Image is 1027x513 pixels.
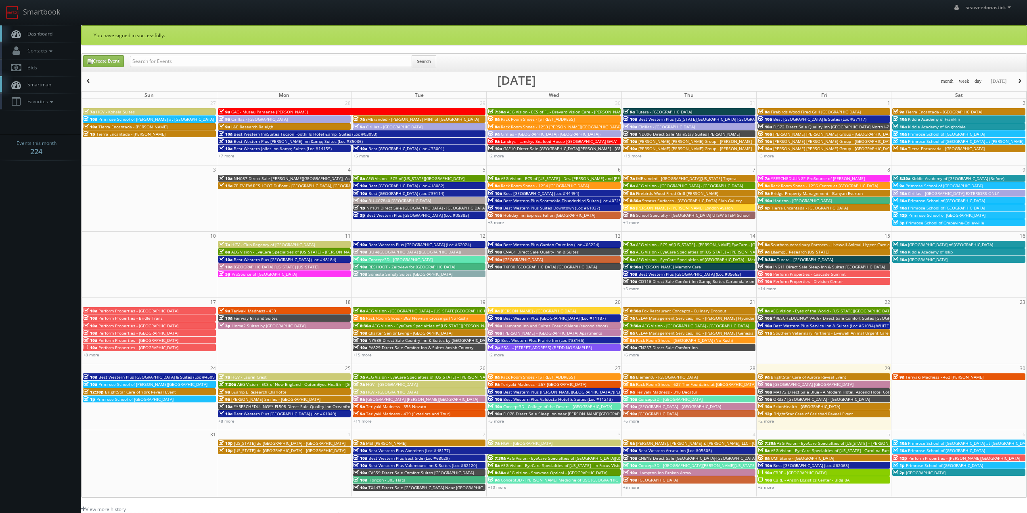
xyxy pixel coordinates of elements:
span: 10a [353,337,367,343]
span: 10a [488,264,502,270]
span: Kiddie Academy of [GEOGRAPHIC_DATA] (Before) [912,176,1004,181]
span: 10a [623,116,637,122]
span: 10a [219,146,232,151]
span: 8a [353,176,365,181]
button: Search [412,55,436,67]
span: Primrose School of [GEOGRAPHIC_DATA] [908,205,985,211]
span: [PERSON_NAME] [PERSON_NAME] Group - [GEOGRAPHIC_DATA] - [STREET_ADDRESS] [773,138,934,144]
span: Fox Restaurant Concepts - Culinary Dropout [642,308,726,314]
span: 10a [353,330,367,336]
span: TXP80 [GEOGRAPHIC_DATA] [GEOGRAPHIC_DATA] [503,264,597,270]
span: 9a [488,138,500,144]
span: Best Western Plus [GEOGRAPHIC_DATA] (Loc #11187) [503,315,606,321]
span: BU #[GEOGRAPHIC_DATA] ([GEOGRAPHIC_DATA]) [368,249,461,255]
span: Favorites [23,98,55,105]
span: 8a [758,109,770,115]
span: Best Western Plus [GEOGRAPHIC_DATA] (Loc #05385) [366,212,469,218]
span: 10a [893,146,907,151]
span: 10a [219,176,232,181]
span: 10a [219,138,232,144]
span: 10a [488,242,502,247]
span: Smartmap [23,81,51,88]
span: 9a [893,374,904,380]
span: 10a [758,323,772,329]
span: 10a [893,257,907,262]
span: Best Western Plus Prairie Inn (Loc #38166) [501,337,584,343]
span: 9a [623,212,635,218]
span: Rack Room Shoes - [STREET_ADDRESS] [501,116,575,122]
span: Firebirds Wood Fired Grill [PERSON_NAME] [636,191,718,196]
span: 10a [84,124,97,130]
span: 10a [893,198,907,203]
span: NY181 Direct Sale [GEOGRAPHIC_DATA] - [GEOGRAPHIC_DATA] [366,205,486,211]
span: 10a [758,271,772,277]
span: [GEOGRAPHIC_DATA] [503,257,543,262]
span: AEG Vision - EyeCare Specialties of [US_STATE] – [PERSON_NAME] Family EyeCare [636,249,793,255]
span: 9a [219,116,230,122]
span: 8:30a [623,198,641,203]
span: 2p [488,345,500,350]
span: Best Western Plus Service Inn & Suites (Loc #61094) WHITE GLOVE [773,323,903,329]
span: Best Western Plus [US_STATE][GEOGRAPHIC_DATA] [GEOGRAPHIC_DATA] (Loc #37096) [638,116,803,122]
span: 1p [353,205,365,211]
span: 7a [84,109,95,115]
span: 10a [623,146,637,151]
span: Primrose School of [GEOGRAPHIC_DATA] [908,198,985,203]
span: 9a [758,249,770,255]
span: 10a [353,249,367,255]
span: 8a [353,315,365,321]
span: Rack Room Shoes - 363 Newnan Crossings (No Rush) [366,315,468,321]
span: ESA - #[STREET_ADDRESS] (BEDDING SAMPLES) [501,345,592,350]
span: 7a [353,374,365,380]
span: 10a [758,264,772,270]
span: Best Western Plus [PERSON_NAME] Inn &amp; Suites (Loc #35036) [234,138,363,144]
span: 10a [84,337,97,343]
span: Element6 - [GEOGRAPHIC_DATA] [636,374,698,380]
span: HGV - Kohala Suites [96,109,135,115]
span: 7:30a [623,323,641,329]
button: week [956,76,972,86]
span: 7:30a [488,109,506,115]
span: Dashboard [23,30,52,37]
span: Concept3D - [GEOGRAPHIC_DATA] [368,257,433,262]
span: NH087 Direct Sale [PERSON_NAME][GEOGRAPHIC_DATA], Ascend Hotel Collection [234,176,391,181]
span: Best [GEOGRAPHIC_DATA] (Loc #33001) [368,146,444,151]
span: 10a [84,345,97,350]
span: 7a [623,242,635,247]
span: Perform Properties - Bridle Trails [98,315,163,321]
span: Charter Senior Living - [GEOGRAPHIC_DATA] [368,330,452,336]
span: AEG Vision - EyeCare Specialties of [US_STATE] – [PERSON_NAME] Eye Care [366,374,510,380]
span: BrightStar Care of Aurora Reveal Event [771,374,846,380]
span: Perform Properties - [GEOGRAPHIC_DATA] [98,330,178,336]
span: 10a [84,374,97,380]
span: 8a [623,337,635,343]
span: 9a [353,124,365,130]
span: AEG Vision - EyeCare Specialties of [US_STATE] - [PERSON_NAME] Eyecare Associates - [PERSON_NAME] [231,249,431,255]
span: Best [GEOGRAPHIC_DATA] (Loc #44494) [503,191,579,196]
span: [PERSON_NAME] Memory Care [642,264,701,270]
span: ND096 Direct Sale MainStay Suites [PERSON_NAME] [638,131,740,137]
span: [PERSON_NAME] - [GEOGRAPHIC_DATA] [501,308,576,314]
a: +3 more [488,220,504,225]
span: AEG Vision - [GEOGRAPHIC_DATA] - [GEOGRAPHIC_DATA] [642,323,749,329]
span: 9a [893,183,904,188]
img: smartbook-logo.png [6,6,19,19]
span: CELA4 Management Services, Inc. - [PERSON_NAME] Hyundai [636,315,754,321]
span: Rack Room Shoes - 1256 Centre at [GEOGRAPHIC_DATA] [771,183,878,188]
span: Perform Properties - Division Center [773,278,843,284]
span: Home2 Suites by [GEOGRAPHIC_DATA] [232,323,305,329]
input: Search for Events [130,56,412,67]
span: 10a [623,138,637,144]
span: AEG Vision - ECS of [US_STATE][GEOGRAPHIC_DATA] [366,176,464,181]
span: Perform Properties - [GEOGRAPHIC_DATA] [98,345,178,350]
span: NY989 Direct Sale Country Inn & Suites by [GEOGRAPHIC_DATA], [GEOGRAPHIC_DATA] [368,337,533,343]
span: 10a [758,278,772,284]
span: 9a [623,257,635,262]
span: Best Western Plus Garden Court Inn (Loc #05224) [503,242,599,247]
span: 8a [623,191,635,196]
span: 10a [893,138,907,144]
span: AEG Vision - [GEOGRAPHIC_DATA] – [US_STATE][GEOGRAPHIC_DATA]. ([GEOGRAPHIC_DATA]) [366,308,540,314]
span: 3p [353,212,365,218]
a: Create Event [83,55,124,67]
span: 3p [893,220,905,226]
